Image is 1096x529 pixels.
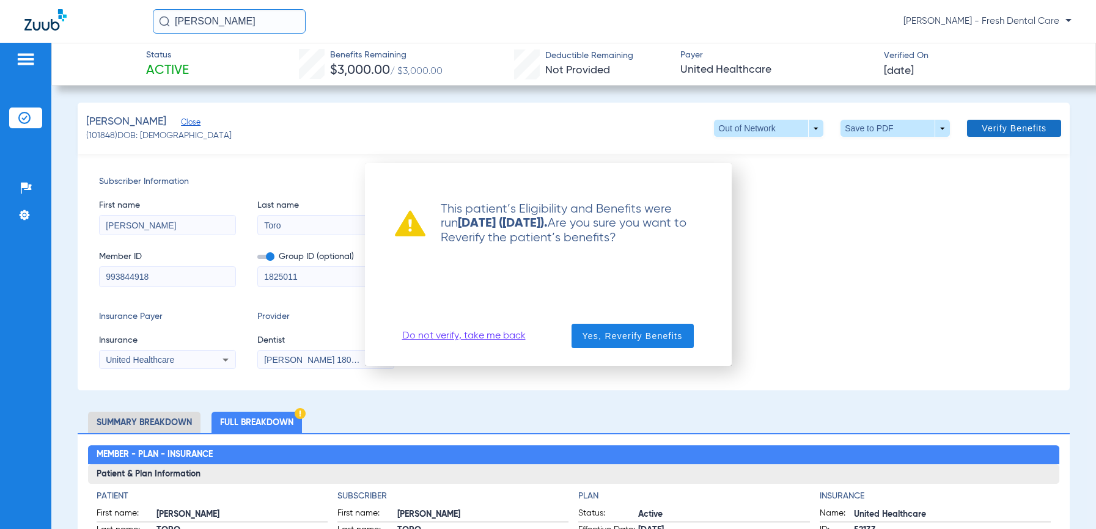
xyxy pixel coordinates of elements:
button: Yes, Reverify Benefits [572,324,694,348]
a: Do not verify, take me back [402,330,526,342]
img: warning already ran verification recently [395,210,425,236]
strong: [DATE] ([DATE]). [458,217,548,230]
iframe: Chat Widget [1035,470,1096,529]
p: This patient’s Eligibility and Benefits were run Are you sure you want to Reverify the patient’s ... [425,202,702,245]
span: Yes, Reverify Benefits [583,330,683,342]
